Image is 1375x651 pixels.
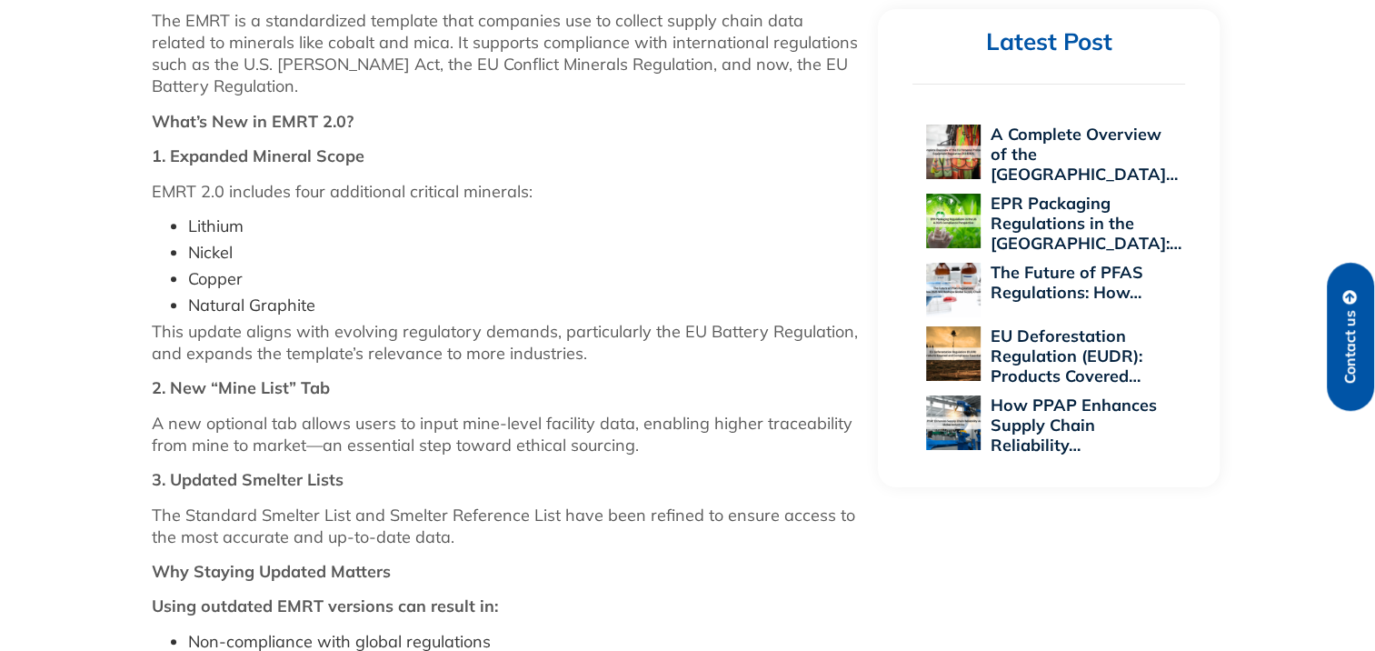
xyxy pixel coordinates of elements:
h2: Latest Post [912,27,1185,57]
p: This update aligns with evolving regulatory demands, particularly the EU Battery Regulation, and ... [152,321,861,365]
strong: 3. Updated Smelter Lists [152,469,344,490]
p: The Standard Smelter List and Smelter Reference List have been refined to ensure access to the mo... [152,505,861,548]
a: Contact us [1327,263,1374,411]
a: The Future of PFAS Regulations: How… [990,262,1142,303]
li: Copper [188,268,861,290]
img: EU Deforestation Regulation (EUDR): Products Covered and Compliance Essentials [926,326,981,381]
a: A Complete Overview of the [GEOGRAPHIC_DATA]… [990,124,1177,185]
p: The EMRT is a standardized template that companies use to collect supply chain data related to mi... [152,10,861,97]
a: EPR Packaging Regulations in the [GEOGRAPHIC_DATA]:… [990,193,1181,254]
img: A Complete Overview of the EU Personal Protective Equipment Regulation 2016/425 [926,125,981,179]
strong: 2. New “Mine List” Tab [152,377,330,398]
strong: Using outdated EMRT versions can result in: [152,596,498,616]
strong: Why Staying Updated Matters [152,561,391,582]
img: How PPAP Enhances Supply Chain Reliability Across Global Industries [926,396,981,450]
span: Contact us [1342,310,1359,384]
li: Nickel [188,242,861,264]
a: EU Deforestation Regulation (EUDR): Products Covered… [990,325,1141,386]
strong: 1. Expanded Mineral Scope [152,145,364,166]
a: How PPAP Enhances Supply Chain Reliability… [990,395,1156,456]
p: A new optional tab allows users to input mine-level facility data, enabling higher traceability f... [152,413,861,456]
strong: What’s New in EMRT 2.0? [152,111,354,132]
li: Lithium [188,215,861,237]
img: EPR Packaging Regulations in the US: A 2025 Compliance Perspective [926,194,981,248]
p: EMRT 2.0 includes four additional critical minerals: [152,181,861,203]
li: Natural Graphite [188,295,861,316]
img: The Future of PFAS Regulations: How 2025 Will Reshape Global Supply Chains [926,263,981,317]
